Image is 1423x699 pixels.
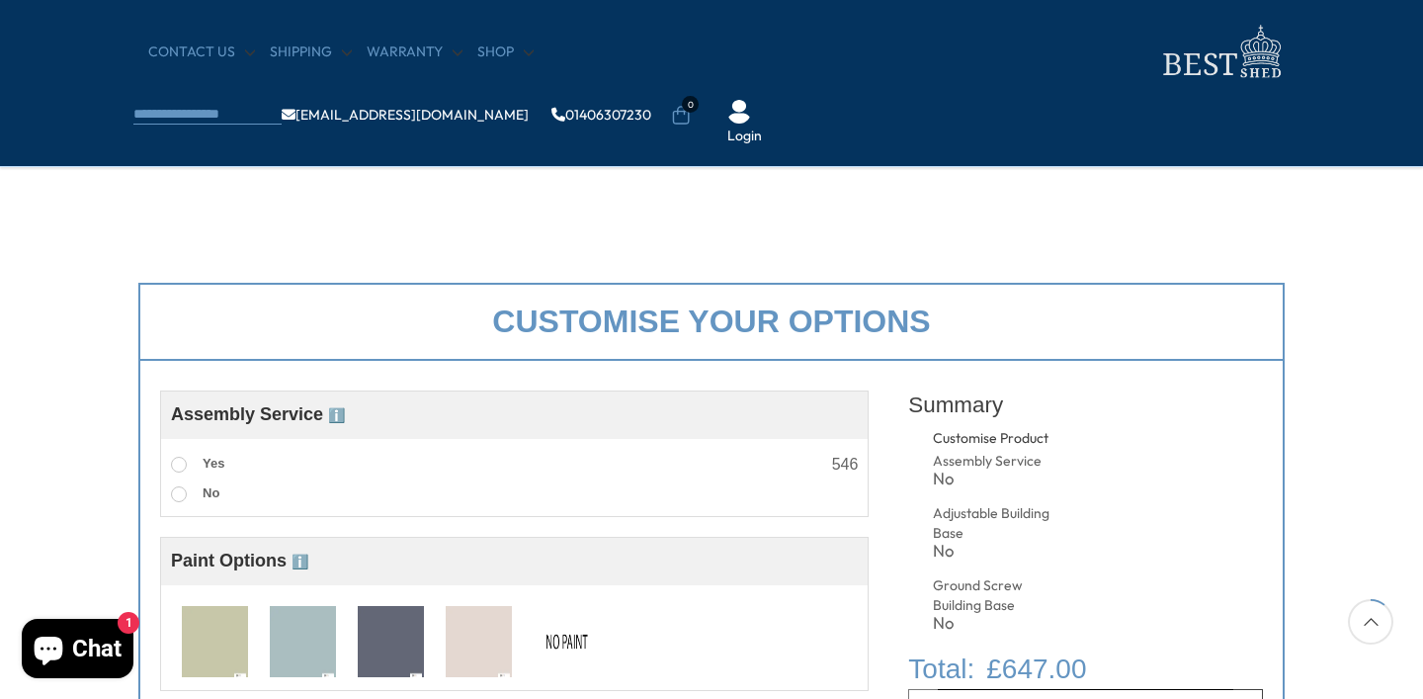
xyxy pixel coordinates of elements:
[171,404,345,424] span: Assembly Service
[358,606,424,679] img: T7033
[349,597,433,681] div: T7033
[551,108,651,122] a: 01406307230
[203,456,224,471] span: Yes
[282,108,529,122] a: [EMAIL_ADDRESS][DOMAIN_NAME]
[173,597,257,681] div: T7010
[832,457,859,473] div: 546
[477,43,534,62] a: Shop
[933,543,1054,560] div: No
[148,43,255,62] a: CONTACT US
[437,597,521,681] div: T7078
[727,127,762,146] a: Login
[682,96,699,113] span: 0
[270,43,352,62] a: Shipping
[328,407,345,423] span: ℹ️
[367,43,462,62] a: Warranty
[534,606,600,679] img: No Paint
[908,381,1263,429] div: Summary
[138,283,1285,361] div: Customise your options
[727,100,751,124] img: User Icon
[261,597,345,681] div: T7024
[933,504,1054,543] div: Adjustable Building Base
[1151,20,1290,84] img: logo
[933,576,1054,615] div: Ground Screw Building Base
[933,471,1054,487] div: No
[171,551,308,570] span: Paint Options
[446,606,512,679] img: T7078
[203,485,219,500] span: No
[933,452,1054,472] div: Assembly Service
[270,606,336,679] img: T7024
[671,106,691,126] a: 0
[986,649,1086,689] span: £647.00
[933,615,1054,632] div: No
[933,429,1124,449] div: Customise Product
[16,619,139,683] inbox-online-store-chat: Shopify online store chat
[182,606,248,679] img: T7010
[292,554,308,569] span: ℹ️
[525,597,609,681] div: No Paint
